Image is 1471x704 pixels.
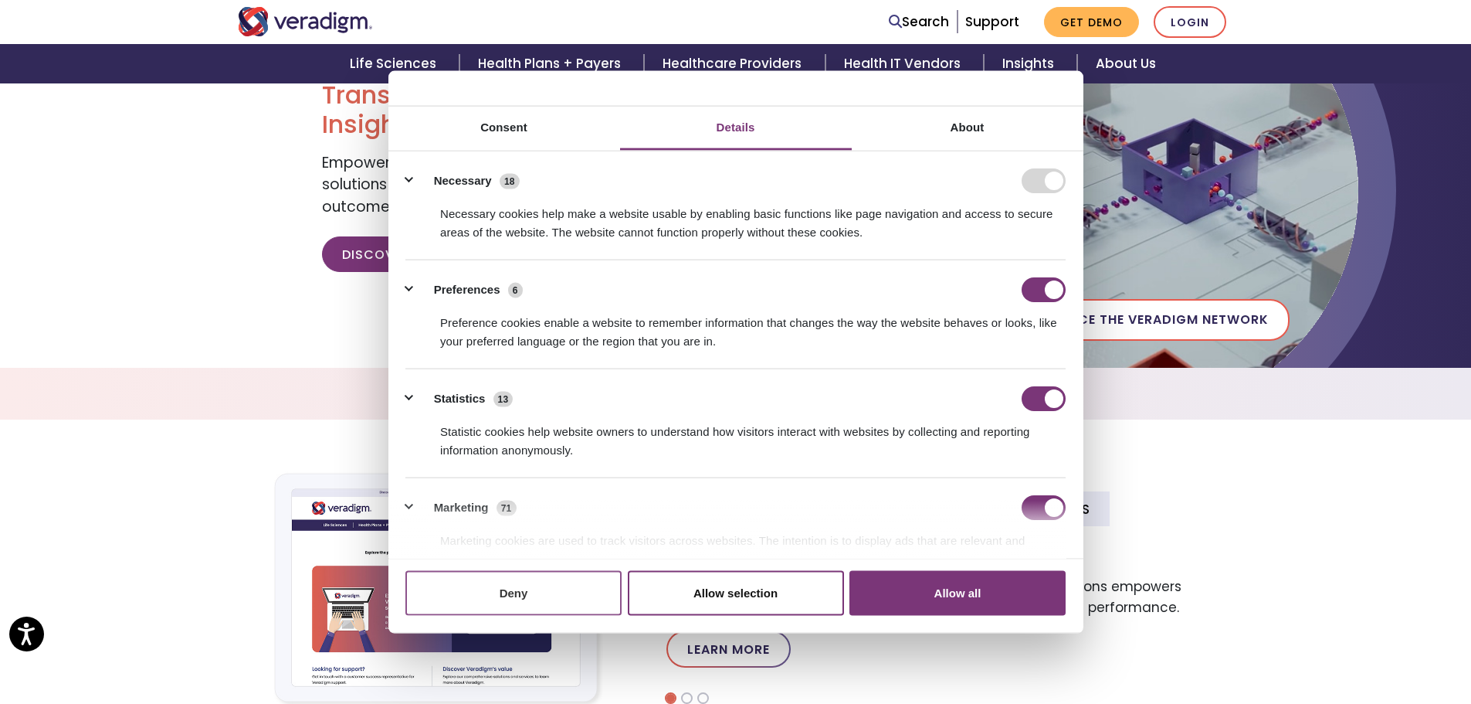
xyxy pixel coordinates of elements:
[620,106,852,150] a: Details
[459,44,644,83] a: Health Plans + Payers
[405,520,1066,569] div: Marketing cookies are used to track visitors across websites. The intention is to display ads tha...
[852,106,1083,150] a: About
[825,44,984,83] a: Health IT Vendors
[1174,593,1452,685] iframe: Drift Chat Widget
[405,193,1066,242] div: Necessary cookies help make a website usable by enabling basic functions like page navigation and...
[331,44,459,83] a: Life Sciences
[405,277,532,302] button: Preferences (6)
[1154,6,1226,38] a: Login
[322,152,720,217] span: Empowering our clients with trusted data, insights, and solutions to help reduce costs and improv...
[405,302,1066,351] div: Preference cookies enable a website to remember information that changes the way the website beha...
[405,386,523,411] button: Statistics (13)
[238,7,373,36] img: Veradigm logo
[405,495,526,520] button: Marketing (71)
[434,498,489,516] label: Marketing
[405,570,622,615] button: Deny
[434,172,492,189] label: Necessary
[1044,7,1139,37] a: Get Demo
[322,236,561,272] a: Discover Veradigm's Value
[405,168,529,193] button: Necessary (18)
[434,389,486,407] label: Statistics
[889,12,949,32] a: Search
[849,570,1066,615] button: Allow all
[628,570,844,615] button: Allow selection
[644,44,825,83] a: Healthcare Providers
[965,12,1019,31] a: Support
[405,411,1066,460] div: Statistic cookies help website owners to understand how visitors interact with websites by collec...
[984,44,1077,83] a: Insights
[434,281,500,298] label: Preferences
[322,80,724,140] h1: Transforming Health, Insightfully®
[388,106,620,150] a: Consent
[666,631,791,668] a: Learn More
[1077,44,1174,83] a: About Us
